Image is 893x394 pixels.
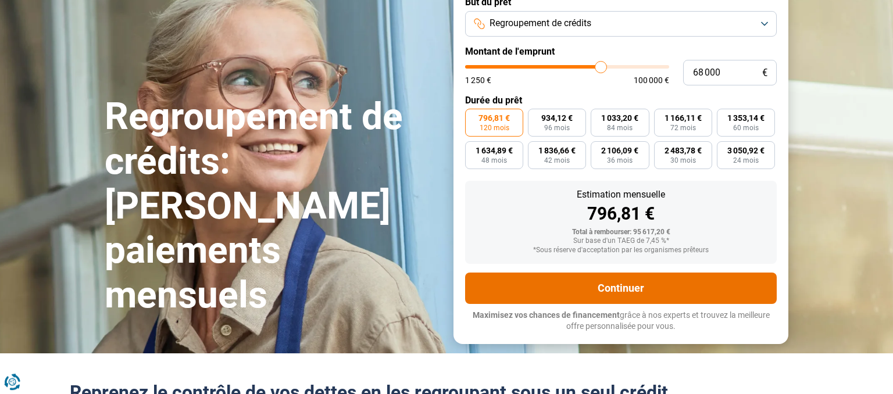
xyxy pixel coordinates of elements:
div: 796,81 € [474,205,767,223]
span: 30 mois [670,157,696,164]
span: 1 166,11 € [665,114,702,122]
span: 3 050,92 € [727,146,765,155]
span: 60 mois [733,124,759,131]
span: 1 033,20 € [601,114,638,122]
button: Continuer [465,273,777,304]
span: 2 106,09 € [601,146,638,155]
div: Estimation mensuelle [474,190,767,199]
button: Regroupement de crédits [465,11,777,37]
label: Durée du prêt [465,95,777,106]
span: 120 mois [480,124,509,131]
span: 96 mois [544,124,570,131]
span: Maximisez vos chances de financement [473,310,620,320]
label: Montant de l'emprunt [465,46,777,57]
span: € [762,68,767,78]
span: 72 mois [670,124,696,131]
div: Total à rembourser: 95 617,20 € [474,228,767,237]
span: 796,81 € [478,114,510,122]
span: 934,12 € [541,114,573,122]
span: 84 mois [607,124,633,131]
span: 24 mois [733,157,759,164]
span: 42 mois [544,157,570,164]
span: 48 mois [481,157,507,164]
span: 2 483,78 € [665,146,702,155]
div: *Sous réserve d'acceptation par les organismes prêteurs [474,246,767,255]
span: 1 250 € [465,76,491,84]
span: 36 mois [607,157,633,164]
span: Regroupement de crédits [490,17,591,30]
span: 1 836,66 € [538,146,576,155]
h1: Regroupement de crédits: [PERSON_NAME] paiements mensuels [105,95,440,318]
div: Sur base d'un TAEG de 7,45 %* [474,237,767,245]
span: 1 353,14 € [727,114,765,122]
span: 100 000 € [634,76,669,84]
p: grâce à nos experts et trouvez la meilleure offre personnalisée pour vous. [465,310,777,332]
span: 1 634,89 € [476,146,513,155]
